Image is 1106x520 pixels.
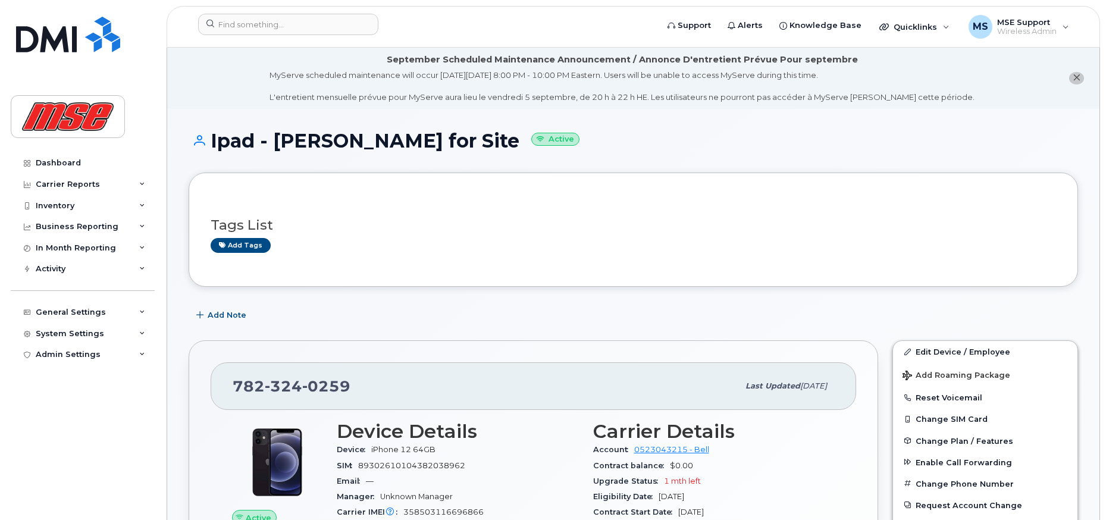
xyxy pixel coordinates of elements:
[387,54,858,66] div: September Scheduled Maintenance Announcement / Annonce D'entretient Prévue Pour septembre
[593,421,835,442] h3: Carrier Details
[242,427,313,498] img: iPhone_12.jpg
[893,452,1077,473] button: Enable Call Forwarding
[893,387,1077,408] button: Reset Voicemail
[634,445,709,454] a: 0523043215 - Bell
[593,492,659,501] span: Eligibility Date
[337,492,380,501] span: Manager
[916,436,1013,445] span: Change Plan / Features
[893,408,1077,430] button: Change SIM Card
[337,421,579,442] h3: Device Details
[893,341,1077,362] a: Edit Device / Employee
[1069,72,1084,84] button: close notification
[659,492,684,501] span: [DATE]
[593,477,664,485] span: Upgrade Status
[916,458,1012,466] span: Enable Call Forwarding
[302,377,350,395] span: 0259
[800,381,827,390] span: [DATE]
[337,445,371,454] span: Device
[403,508,484,516] span: 358503116696866
[208,309,246,321] span: Add Note
[664,477,701,485] span: 1 mth left
[211,218,1056,233] h3: Tags List
[371,445,435,454] span: iPhone 12 64GB
[380,492,453,501] span: Unknown Manager
[337,508,403,516] span: Carrier IMEI
[358,461,465,470] span: 89302610104382038962
[893,362,1077,387] button: Add Roaming Package
[366,477,374,485] span: —
[265,377,302,395] span: 324
[189,130,1078,151] h1: Ipad - [PERSON_NAME] for Site
[337,477,366,485] span: Email
[337,461,358,470] span: SIM
[670,461,693,470] span: $0.00
[593,508,678,516] span: Contract Start Date
[745,381,800,390] span: Last updated
[593,445,634,454] span: Account
[233,377,350,395] span: 782
[678,508,704,516] span: [DATE]
[211,238,271,253] a: Add tags
[903,371,1010,382] span: Add Roaming Package
[893,473,1077,494] button: Change Phone Number
[270,70,975,103] div: MyServe scheduled maintenance will occur [DATE][DATE] 8:00 PM - 10:00 PM Eastern. Users will be u...
[189,305,256,326] button: Add Note
[531,133,579,146] small: Active
[893,430,1077,452] button: Change Plan / Features
[893,494,1077,516] button: Request Account Change
[593,461,670,470] span: Contract balance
